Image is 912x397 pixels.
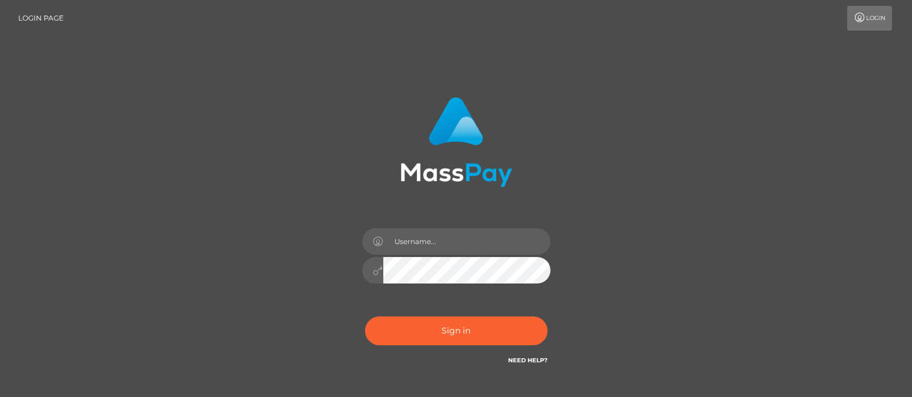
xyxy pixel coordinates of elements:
[365,316,548,345] button: Sign in
[400,97,512,187] img: MassPay Login
[847,6,892,31] a: Login
[18,6,64,31] a: Login Page
[383,228,550,255] input: Username...
[508,356,548,364] a: Need Help?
